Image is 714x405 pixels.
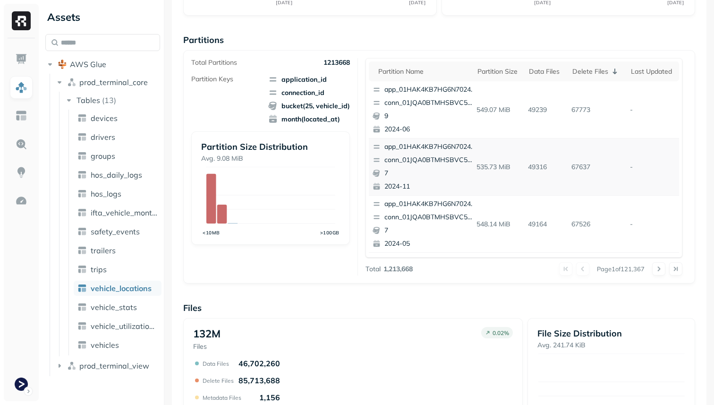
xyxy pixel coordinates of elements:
[572,66,622,77] div: Delete Files
[384,182,476,191] p: 2024-11
[91,208,158,217] span: ifta_vehicle_months
[384,239,476,249] p: 2024-05
[473,102,525,118] p: 549.07 MiB
[76,95,100,105] span: Tables
[15,81,27,94] img: Assets
[91,321,158,331] span: vehicle_utilization_day
[201,141,340,152] p: Partition Size Distribution
[529,67,563,76] div: Data Files
[259,393,280,402] p: 1,156
[91,113,118,123] span: devices
[74,167,161,182] a: hos_daily_logs
[55,358,161,373] button: prod_terminal_view
[77,227,87,236] img: table
[568,216,627,233] p: 67526
[203,360,229,367] p: Data Files
[524,159,568,175] p: 49316
[77,208,87,217] img: table
[524,102,568,118] p: 49239
[473,216,525,233] p: 548.14 MiB
[203,230,220,235] tspan: <10MB
[70,60,106,69] span: AWS Glue
[15,378,28,391] img: Terminal
[626,159,679,175] p: -
[378,67,468,76] div: Partition name
[79,78,148,87] span: prod_terminal_core
[384,142,476,152] p: app_01HAK4KB7HG6N7024210G3S8D5
[473,159,525,175] p: 535.73 MiB
[626,216,679,233] p: -
[74,129,161,145] a: drivers
[74,337,161,353] a: vehicles
[74,243,161,258] a: trailers
[191,75,233,84] p: Partition Keys
[12,11,31,30] img: Ryft
[77,321,87,331] img: table
[384,112,476,121] p: 9
[74,224,161,239] a: safety_events
[323,58,350,67] p: 1213668
[203,377,234,384] p: Delete Files
[91,284,152,293] span: vehicle_locations
[77,265,87,274] img: table
[77,246,87,255] img: table
[365,265,381,274] p: Total
[383,265,413,274] p: 1,213,668
[77,132,87,142] img: table
[91,340,119,350] span: vehicles
[238,359,280,368] p: 46,702,260
[74,148,161,164] a: groups
[183,34,695,45] p: Partitions
[477,67,520,76] div: Partition size
[369,253,480,310] button: app_01HAK4KB7HG6N7024210G3S8D5conn_01JQA0BTMHSBVC5PPGC0CTA6VH92025-04
[568,102,627,118] p: 67773
[15,110,27,122] img: Asset Explorer
[631,67,674,76] div: Last updated
[384,155,476,165] p: conn_01JQA0BTMHSBVC5PPGC0CTA6VH
[369,138,480,195] button: app_01HAK4KB7HG6N7024210G3S8D5conn_01JQA0BTMHSBVC5PPGC0CTA6VH72024-11
[77,113,87,123] img: table
[537,341,685,350] p: Avg. 241.74 KiB
[268,75,350,84] span: application_id
[77,302,87,312] img: table
[15,166,27,179] img: Insights
[597,265,645,273] p: Page 1 of 121,367
[74,300,161,315] a: vehicle_stats
[201,154,340,163] p: Avg. 9.08 MiB
[91,227,140,236] span: safety_events
[77,151,87,161] img: table
[77,340,87,350] img: table
[91,151,115,161] span: groups
[74,262,161,277] a: trips
[193,327,221,340] p: 132M
[74,186,161,201] a: hos_logs
[384,169,476,178] p: 7
[67,78,76,87] img: namespace
[268,88,350,97] span: connection_id
[45,57,160,72] button: AWS Glue
[79,361,149,371] span: prod_terminal_view
[91,265,107,274] span: trips
[384,213,476,222] p: conn_01JQA0BTMHSBVC5PPGC0CTA6VH
[193,342,221,351] p: Files
[91,132,115,142] span: drivers
[55,75,161,90] button: prod_terminal_core
[15,138,27,150] img: Query Explorer
[91,189,121,198] span: hos_logs
[384,85,476,95] p: app_01HAK4KB7HG6N7024210G3S8D5
[91,246,116,255] span: trailers
[568,159,627,175] p: 67637
[74,205,161,220] a: ifta_vehicle_months
[268,114,350,124] span: month(located_at)
[626,102,679,118] p: -
[67,361,76,371] img: namespace
[91,170,142,180] span: hos_daily_logs
[74,319,161,334] a: vehicle_utilization_day
[58,60,67,69] img: root
[77,189,87,198] img: table
[191,58,237,67] p: Total Partitions
[268,101,350,111] span: bucket(25, vehicle_id)
[15,53,27,65] img: Dashboard
[369,196,480,252] button: app_01HAK4KB7HG6N7024210G3S8D5conn_01JQA0BTMHSBVC5PPGC0CTA6VH72024-05
[77,170,87,180] img: table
